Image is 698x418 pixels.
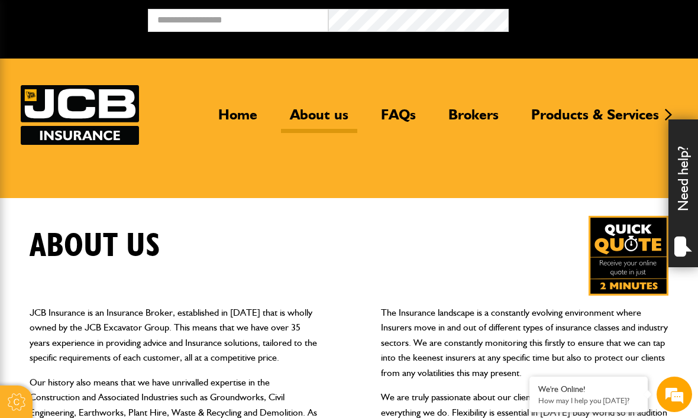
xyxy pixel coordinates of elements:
[20,66,50,82] img: d_20077148190_company_1631870298795_20077148190
[589,216,668,296] img: Quick Quote
[522,106,668,133] a: Products & Services
[538,384,639,394] div: We're Online!
[372,106,425,133] a: FAQs
[15,179,216,205] input: Enter your phone number
[281,106,357,133] a: About us
[440,106,508,133] a: Brokers
[15,109,216,135] input: Enter your last name
[381,305,668,381] p: The Insurance landscape is a constantly evolving environment where Insurers move in and out of di...
[194,6,222,34] div: Minimize live chat window
[161,328,215,344] em: Start Chat
[589,216,668,296] a: Get your insurance quote in just 2-minutes
[15,214,216,317] textarea: Type your message and hit 'Enter'
[21,85,139,145] a: JCB Insurance Services
[538,396,639,405] p: How may I help you today?
[62,66,199,82] div: Chat with us now
[509,9,689,27] button: Broker Login
[30,226,160,266] h1: About us
[668,119,698,267] div: Need help?
[21,85,139,145] img: JCB Insurance Services logo
[209,106,266,133] a: Home
[30,305,317,365] p: JCB Insurance is an Insurance Broker, established in [DATE] that is wholly owned by the JCB Excav...
[15,144,216,170] input: Enter your email address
